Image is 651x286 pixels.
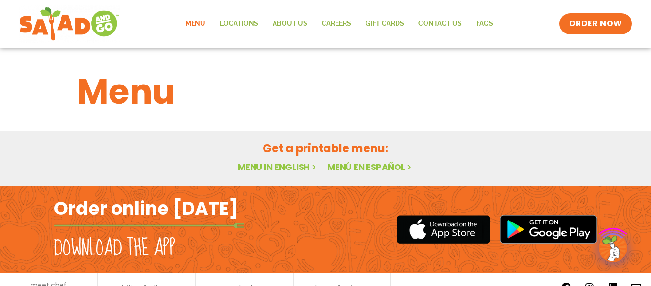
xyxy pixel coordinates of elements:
a: Menú en español [327,161,413,173]
img: google_play [500,215,597,244]
a: ORDER NOW [559,13,632,34]
img: appstore [397,214,490,245]
h2: Get a printable menu: [77,140,574,157]
nav: Menu [178,13,500,35]
h1: Menu [77,66,574,117]
a: Locations [213,13,265,35]
h2: Download the app [54,235,175,262]
a: Careers [315,13,358,35]
a: Contact Us [411,13,469,35]
a: About Us [265,13,315,35]
a: FAQs [469,13,500,35]
a: GIFT CARDS [358,13,411,35]
img: fork [54,223,244,228]
img: new-SAG-logo-768×292 [19,5,120,43]
a: Menu in English [238,161,318,173]
a: Menu [178,13,213,35]
h2: Order online [DATE] [54,197,238,220]
span: ORDER NOW [569,18,622,30]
